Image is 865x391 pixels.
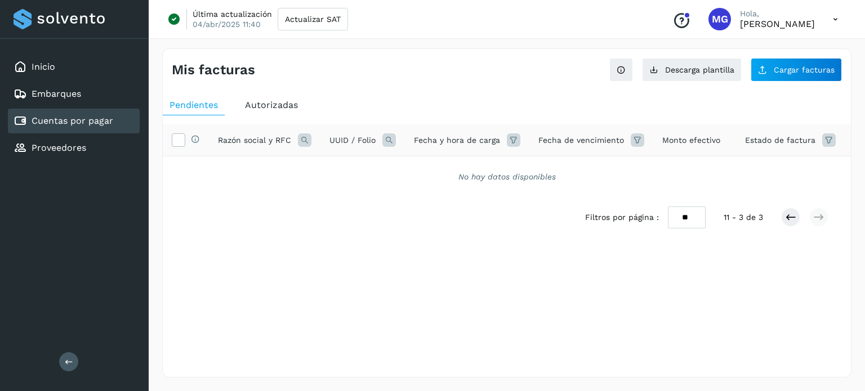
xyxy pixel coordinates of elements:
[170,100,218,110] span: Pendientes
[285,15,341,23] span: Actualizar SAT
[8,109,140,133] div: Cuentas por pagar
[32,142,86,153] a: Proveedores
[642,58,742,82] button: Descarga plantilla
[32,115,113,126] a: Cuentas por pagar
[193,19,261,29] p: 04/abr/2025 11:40
[193,9,272,19] p: Última actualización
[585,212,659,223] span: Filtros por página :
[538,134,624,146] span: Fecha de vencimiento
[751,58,842,82] button: Cargar facturas
[8,136,140,160] div: Proveedores
[329,134,376,146] span: UUID / Folio
[414,134,500,146] span: Fecha y hora de carga
[8,82,140,106] div: Embarques
[740,9,815,19] p: Hola,
[774,66,835,74] span: Cargar facturas
[278,8,348,30] button: Actualizar SAT
[740,19,815,29] p: Mariana Gonzalez Suarez
[665,66,734,74] span: Descarga plantilla
[724,212,763,223] span: 11 - 3 de 3
[662,134,720,146] span: Monto efectivo
[177,171,836,183] div: No hay datos disponibles
[218,134,291,146] span: Razón social y RFC
[172,62,255,78] h4: Mis facturas
[245,100,298,110] span: Autorizadas
[32,61,55,72] a: Inicio
[8,55,140,79] div: Inicio
[32,88,81,99] a: Embarques
[745,134,815,146] span: Estado de factura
